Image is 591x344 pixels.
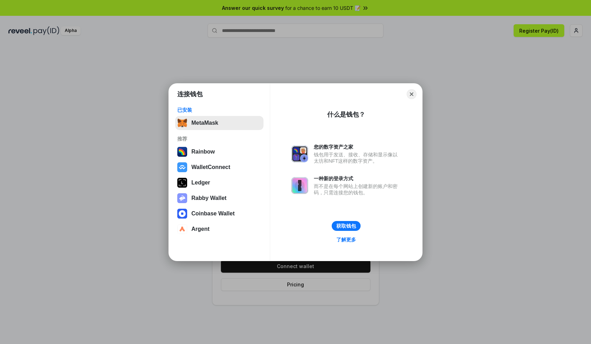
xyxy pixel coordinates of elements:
[177,224,187,234] img: svg+xml,%3Csvg%20width%3D%2228%22%20height%3D%2228%22%20viewBox%3D%220%200%2028%2028%22%20fill%3D...
[407,89,417,99] button: Close
[191,226,210,232] div: Argent
[291,145,308,162] img: svg+xml,%3Csvg%20xmlns%3D%22http%3A%2F%2Fwww.w3.org%2F2000%2Fsvg%22%20fill%3D%22none%22%20viewBox...
[177,193,187,203] img: svg+xml,%3Csvg%20xmlns%3D%22http%3A%2F%2Fwww.w3.org%2F2000%2Fsvg%22%20fill%3D%22none%22%20viewBox...
[177,178,187,188] img: svg+xml,%3Csvg%20xmlns%3D%22http%3A%2F%2Fwww.w3.org%2F2000%2Fsvg%22%20width%3D%2228%22%20height%3...
[177,107,261,113] div: 已安装
[191,120,218,126] div: MetaMask
[175,207,263,221] button: Coinbase Wallet
[177,209,187,219] img: svg+xml,%3Csvg%20width%3D%2228%22%20height%3D%2228%22%20viewBox%3D%220%200%2028%2028%22%20fill%3D...
[191,180,210,186] div: Ledger
[291,177,308,194] img: svg+xml,%3Csvg%20xmlns%3D%22http%3A%2F%2Fwww.w3.org%2F2000%2Fsvg%22%20fill%3D%22none%22%20viewBox...
[177,147,187,157] img: svg+xml,%3Csvg%20width%3D%22120%22%20height%3D%22120%22%20viewBox%3D%220%200%20120%20120%22%20fil...
[314,175,401,182] div: 一种新的登录方式
[191,164,230,170] div: WalletConnect
[314,144,401,150] div: 您的数字资产之家
[332,235,360,244] a: 了解更多
[191,195,227,201] div: Rabby Wallet
[177,118,187,128] img: svg+xml,%3Csvg%20fill%3D%22none%22%20height%3D%2233%22%20viewBox%3D%220%200%2035%2033%22%20width%...
[191,149,215,155] div: Rainbow
[175,116,263,130] button: MetaMask
[336,223,356,229] div: 获取钱包
[177,136,261,142] div: 推荐
[177,162,187,172] img: svg+xml,%3Csvg%20width%3D%2228%22%20height%3D%2228%22%20viewBox%3D%220%200%2028%2028%22%20fill%3D...
[175,145,263,159] button: Rainbow
[314,183,401,196] div: 而不是在每个网站上创建新的账户和密码，只需连接您的钱包。
[327,110,365,119] div: 什么是钱包？
[336,236,356,243] div: 了解更多
[314,151,401,164] div: 钱包用于发送、接收、存储和显示像以太坊和NFT这样的数字资产。
[175,222,263,236] button: Argent
[177,90,203,98] h1: 连接钱包
[175,191,263,205] button: Rabby Wallet
[175,176,263,190] button: Ledger
[175,160,263,174] button: WalletConnect
[332,221,361,231] button: 获取钱包
[191,210,235,217] div: Coinbase Wallet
